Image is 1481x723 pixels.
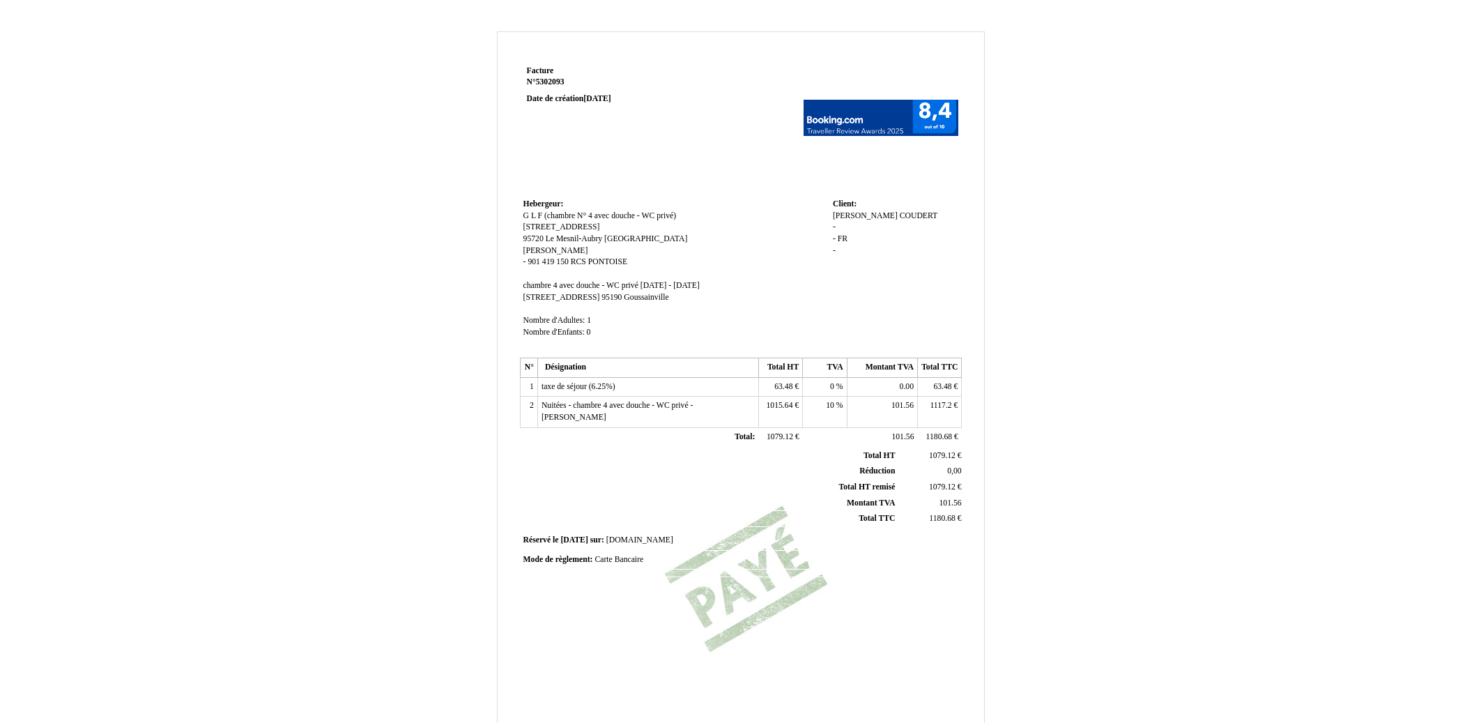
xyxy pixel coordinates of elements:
[758,377,802,397] td: €
[528,257,627,266] span: 901 419 150 RCS PONTOISE
[735,432,755,441] span: Total:
[838,482,895,492] span: Total HT remisé
[546,234,602,243] span: Le Mesnil-Aubry
[929,482,956,492] span: 1079.12
[833,234,836,243] span: -
[891,432,914,441] span: 101.56
[898,479,964,495] td: €
[520,358,537,378] th: N°
[804,66,958,170] img: logo
[594,555,643,564] span: Carte Bancaire
[833,199,857,208] span: Client:
[527,77,693,88] strong: N°
[774,382,792,391] span: 63.48
[583,94,611,103] span: [DATE]
[537,358,758,378] th: Désignation
[523,211,677,220] span: G L F (chambre N° 4 avec douche - WC privé)
[523,316,585,325] span: Nombre d'Adultes:
[900,211,938,220] span: COUDERT
[587,316,591,325] span: 1
[606,535,673,545] span: [DOMAIN_NAME]
[604,234,687,243] span: [GEOGRAPHIC_DATA]
[520,397,537,427] td: 2
[833,222,836,231] span: -
[803,358,847,378] th: TVA
[826,401,834,410] span: 10
[891,401,914,410] span: 101.56
[918,358,962,378] th: Total TTC
[918,397,962,427] td: €
[929,514,956,523] span: 1180.68
[898,448,964,464] td: €
[933,382,951,391] span: 63.48
[523,199,564,208] span: Hebergeur:
[859,514,895,523] span: Total TTC
[898,511,964,527] td: €
[590,535,604,545] span: sur:
[560,535,588,545] span: [DATE]
[527,94,611,103] strong: Date de création
[803,397,847,427] td: %
[847,358,917,378] th: Montant TVA
[758,427,802,447] td: €
[527,66,554,75] span: Facture
[833,211,898,220] span: [PERSON_NAME]
[900,382,914,391] span: 0.00
[523,328,585,337] span: Nombre d'Enfants:
[758,397,802,427] td: €
[838,234,847,243] span: FR
[947,466,961,475] span: 0,00
[640,281,700,290] span: [DATE] - [DATE]
[536,77,565,86] span: 5302093
[542,401,693,422] span: Nuitées - chambre 4 avec douche - WC privé - [PERSON_NAME]
[523,234,544,243] span: 95720
[523,293,600,302] span: [STREET_ADDRESS]
[766,401,792,410] span: 1015.64
[523,246,588,255] span: [PERSON_NAME]
[624,293,668,302] span: Goussainville
[833,246,836,255] span: -
[803,377,847,397] td: %
[523,222,600,231] span: [STREET_ADDRESS]
[542,382,615,391] span: taxe de séjour (6.25%)
[918,427,962,447] td: €
[587,328,591,337] span: 0
[523,257,526,266] span: -
[758,358,802,378] th: Total HT
[523,555,593,564] span: Mode de règlement:
[847,499,895,508] span: Montant TVA
[523,281,638,290] span: chambre 4 avec douche - WC privé
[864,451,895,460] span: Total HT
[930,401,951,410] span: 1117.2
[523,535,559,545] span: Réservé le
[918,377,962,397] td: €
[830,382,834,391] span: 0
[859,466,895,475] span: Réduction
[929,451,956,460] span: 1079.12
[926,432,953,441] span: 1180.68
[601,293,622,302] span: 95190
[939,499,962,508] span: 101.56
[520,377,537,397] td: 1
[767,432,793,441] span: 1079.12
